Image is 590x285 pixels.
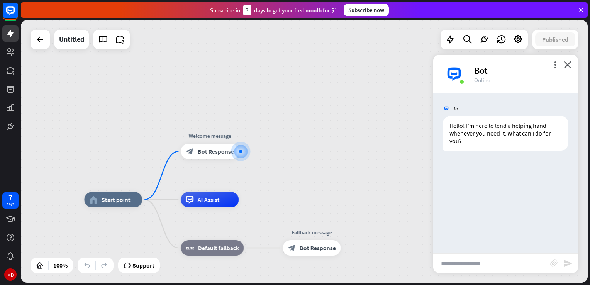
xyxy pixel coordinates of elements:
i: close [564,61,571,68]
div: Subscribe now [344,4,389,16]
div: MD [4,268,17,281]
span: AI Assist [197,196,219,204]
span: Support [132,259,154,271]
div: 100% [51,259,70,271]
i: block_bot_response [186,148,193,155]
div: Subscribe in days to get your first month for $1 [210,5,337,15]
button: Published [535,32,575,46]
i: block_fallback [186,244,194,252]
div: days [7,201,14,207]
i: home_2 [89,196,97,204]
div: 7 [8,194,12,201]
div: Welcome message [175,132,244,140]
i: more_vert [551,61,559,68]
div: Hello! I'm here to lend a helping hand whenever you need it. What can I do for you? [443,116,568,151]
span: Bot Response [299,244,336,252]
i: block_bot_response [288,244,295,252]
i: block_attachment [550,259,558,267]
i: send [563,259,573,268]
span: Bot [452,105,460,112]
span: Bot Response [197,148,234,155]
a: 7 days [2,192,19,209]
button: Open LiveChat chat widget [6,3,29,26]
div: Bot [474,64,569,76]
span: Default fallback [198,244,239,252]
div: Online [474,76,569,84]
div: Fallback message [277,229,346,236]
div: Untitled [59,30,84,49]
span: Start point [101,196,130,204]
div: 3 [243,5,251,15]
